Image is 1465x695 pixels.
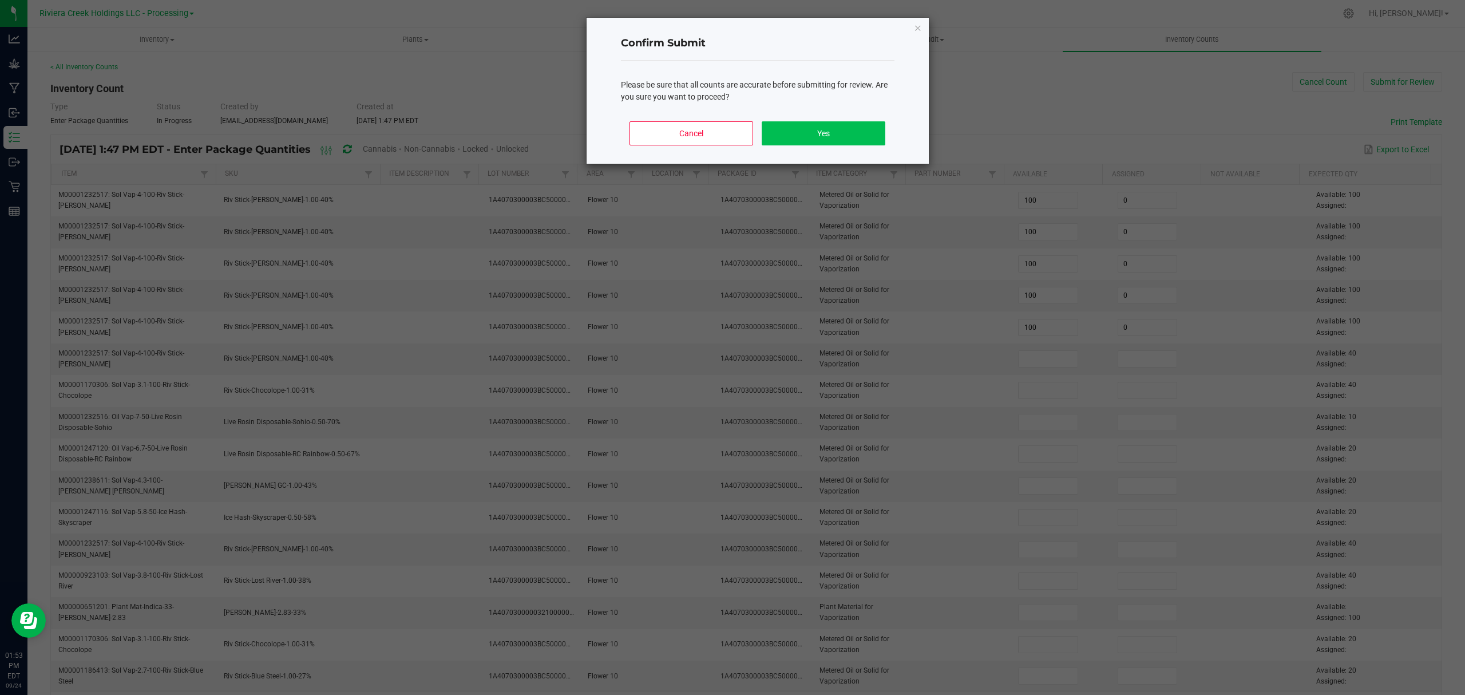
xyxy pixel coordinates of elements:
iframe: Resource center [11,603,46,638]
h4: Confirm Submit [621,36,894,51]
button: Yes [762,121,885,145]
button: Cancel [629,121,753,145]
button: Close [914,21,922,34]
div: Please be sure that all counts are accurate before submitting for review. Are you sure you want t... [621,79,894,103]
